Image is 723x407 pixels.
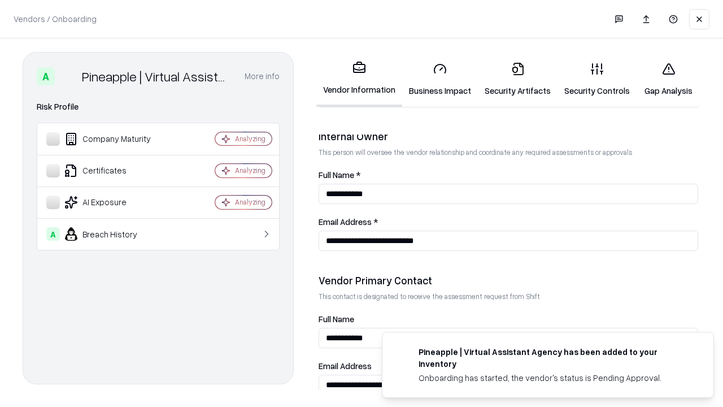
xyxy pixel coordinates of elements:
a: Vendor Information [316,52,402,107]
div: Pineapple | Virtual Assistant Agency [82,67,231,85]
label: Email Address [319,362,698,370]
div: Analyzing [235,166,265,175]
img: Pineapple | Virtual Assistant Agency [59,67,77,85]
div: AI Exposure [46,196,181,209]
div: A [37,67,55,85]
div: Onboarding has started, the vendor's status is Pending Approval. [419,372,686,384]
a: Security Controls [558,53,637,106]
a: Security Artifacts [478,53,558,106]
label: Full Name * [319,171,698,179]
a: Gap Analysis [637,53,700,106]
p: Vendors / Onboarding [14,13,97,25]
div: Analyzing [235,134,265,144]
div: Analyzing [235,197,265,207]
div: Pineapple | Virtual Assistant Agency has been added to your inventory [419,346,686,370]
div: Internal Owner [319,129,698,143]
div: Risk Profile [37,100,280,114]
label: Full Name [319,315,698,323]
div: Vendor Primary Contact [319,274,698,287]
p: This contact is designated to receive the assessment request from Shift [319,292,698,301]
img: trypineapple.com [396,346,410,360]
label: Email Address * [319,218,698,226]
div: A [46,227,60,241]
div: Company Maturity [46,132,181,146]
p: This person will oversee the vendor relationship and coordinate any required assessments or appro... [319,148,698,157]
a: Business Impact [402,53,478,106]
div: Certificates [46,164,181,177]
div: Breach History [46,227,181,241]
button: More info [245,66,280,86]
